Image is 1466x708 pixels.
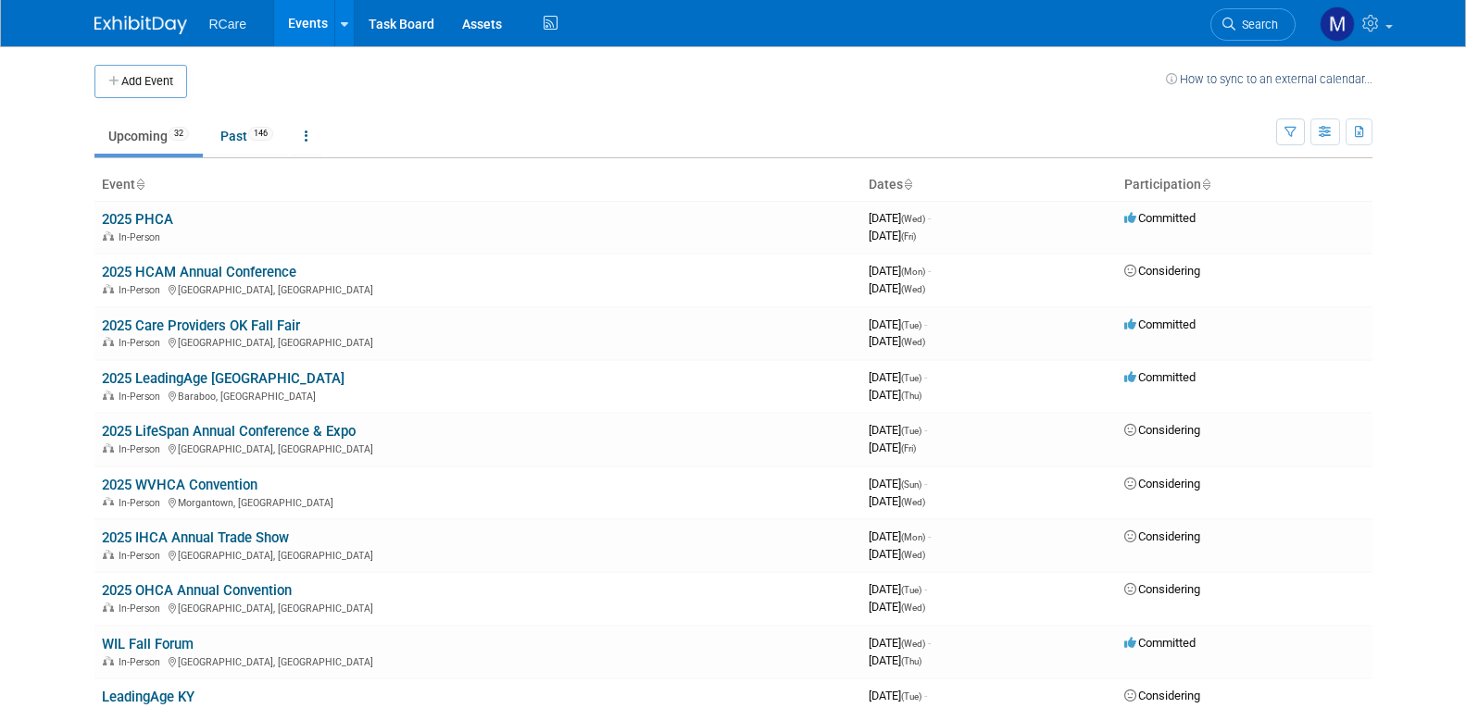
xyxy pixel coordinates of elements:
span: [DATE] [869,494,925,508]
span: (Fri) [901,231,916,242]
span: - [924,582,927,596]
span: In-Person [119,391,166,403]
th: Dates [861,169,1117,201]
div: Morgantown, [GEOGRAPHIC_DATA] [102,494,854,509]
span: Search [1235,18,1278,31]
span: (Wed) [901,602,925,613]
span: [DATE] [869,281,925,295]
span: In-Person [119,337,166,349]
span: In-Person [119,656,166,668]
a: 2025 LifeSpan Annual Conference & Expo [102,423,356,440]
a: 2025 IHCA Annual Trade Show [102,529,289,546]
span: [DATE] [869,229,916,242]
span: RCare [209,17,246,31]
span: 32 [169,127,189,141]
span: (Wed) [901,214,925,224]
span: [DATE] [869,441,916,454]
img: In-Person Event [103,337,114,346]
span: In-Person [119,602,166,615]
div: [GEOGRAPHIC_DATA], [GEOGRAPHIC_DATA] [102,653,854,668]
span: - [924,689,927,702]
span: [DATE] [869,334,925,348]
span: (Wed) [901,550,925,560]
img: In-Person Event [103,656,114,665]
span: (Wed) [901,337,925,347]
span: - [924,423,927,437]
span: Committed [1124,636,1196,650]
a: Upcoming32 [94,118,203,154]
span: Considering [1124,689,1200,702]
span: - [928,529,931,543]
div: [GEOGRAPHIC_DATA], [GEOGRAPHIC_DATA] [102,547,854,562]
a: 2025 WVHCA Convention [102,477,257,493]
img: maxim kowal [1320,6,1355,42]
span: Committed [1124,211,1196,225]
span: (Tue) [901,320,921,330]
a: 2025 OHCA Annual Convention [102,582,292,599]
span: [DATE] [869,317,927,331]
span: [DATE] [869,547,925,561]
span: Considering [1124,582,1200,596]
img: In-Person Event [103,284,114,293]
a: WIL Fall Forum [102,636,194,652]
span: - [924,370,927,384]
span: [DATE] [869,582,927,596]
a: Search [1210,8,1296,41]
a: 2025 PHCA [102,211,173,228]
img: ExhibitDay [94,16,187,34]
span: (Fri) [901,443,916,453]
span: [DATE] [869,529,931,543]
span: (Sun) [901,479,921,490]
span: - [924,477,927,491]
span: [DATE] [869,423,927,437]
span: [DATE] [869,636,931,650]
span: (Tue) [901,585,921,595]
th: Event [94,169,861,201]
span: [DATE] [869,653,921,667]
a: How to sync to an external calendar... [1166,72,1372,86]
span: In-Person [119,443,166,455]
span: (Wed) [901,639,925,649]
span: (Tue) [901,691,921,702]
div: [GEOGRAPHIC_DATA], [GEOGRAPHIC_DATA] [102,600,854,615]
span: (Wed) [901,284,925,294]
span: - [924,317,927,331]
span: - [928,264,931,278]
div: [GEOGRAPHIC_DATA], [GEOGRAPHIC_DATA] [102,441,854,455]
span: In-Person [119,231,166,243]
img: In-Person Event [103,497,114,506]
span: [DATE] [869,689,927,702]
a: 2025 Care Providers OK Fall Fair [102,317,300,334]
button: Add Event [94,65,187,98]
a: LeadingAge KY [102,689,194,705]
span: In-Person [119,550,166,562]
span: In-Person [119,497,166,509]
span: (Mon) [901,532,925,542]
img: In-Person Event [103,550,114,559]
span: Considering [1124,423,1200,437]
span: [DATE] [869,388,921,402]
img: In-Person Event [103,602,114,612]
a: Past146 [207,118,287,154]
img: In-Person Event [103,391,114,400]
span: Considering [1124,529,1200,543]
span: (Thu) [901,391,921,401]
span: [DATE] [869,477,927,491]
a: Sort by Event Name [135,177,144,192]
div: [GEOGRAPHIC_DATA], [GEOGRAPHIC_DATA] [102,281,854,296]
span: (Tue) [901,373,921,383]
span: (Tue) [901,426,921,436]
span: (Wed) [901,497,925,507]
div: Baraboo, [GEOGRAPHIC_DATA] [102,388,854,403]
img: In-Person Event [103,231,114,241]
span: Considering [1124,477,1200,491]
span: [DATE] [869,211,931,225]
span: Considering [1124,264,1200,278]
div: [GEOGRAPHIC_DATA], [GEOGRAPHIC_DATA] [102,334,854,349]
img: In-Person Event [103,443,114,453]
span: In-Person [119,284,166,296]
a: 2025 HCAM Annual Conference [102,264,296,280]
th: Participation [1117,169,1372,201]
span: Committed [1124,317,1196,331]
span: (Mon) [901,267,925,277]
